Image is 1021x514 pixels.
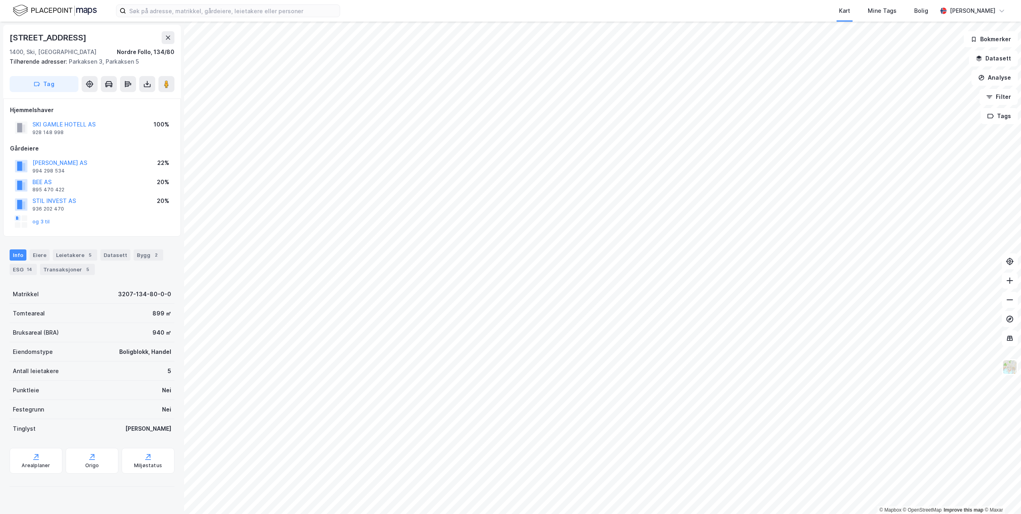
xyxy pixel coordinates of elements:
[119,347,171,357] div: Boligblokk, Handel
[86,251,94,259] div: 5
[32,129,64,136] div: 928 148 998
[32,168,65,174] div: 994 298 534
[134,249,163,261] div: Bygg
[134,462,162,469] div: Miljøstatus
[126,5,340,17] input: Søk på adresse, matrikkel, gårdeiere, leietakere eller personer
[13,424,36,434] div: Tinglyst
[13,366,59,376] div: Antall leietakere
[152,309,171,318] div: 899 ㎡
[879,507,901,513] a: Mapbox
[118,289,171,299] div: 3207-134-80-0-0
[32,187,64,193] div: 895 470 422
[125,424,171,434] div: [PERSON_NAME]
[13,289,39,299] div: Matrikkel
[10,105,174,115] div: Hjemmelshaver
[84,265,92,273] div: 5
[13,405,44,414] div: Festegrunn
[13,328,59,337] div: Bruksareal (BRA)
[13,347,53,357] div: Eiendomstype
[85,462,99,469] div: Origo
[1002,359,1017,375] img: Z
[950,6,995,16] div: [PERSON_NAME]
[157,196,169,206] div: 20%
[22,462,50,469] div: Arealplaner
[162,385,171,395] div: Nei
[13,385,39,395] div: Punktleie
[10,249,26,261] div: Info
[40,264,95,275] div: Transaksjoner
[168,366,171,376] div: 5
[10,58,69,65] span: Tilhørende adresser:
[969,50,1018,66] button: Datasett
[13,309,45,318] div: Tomteareal
[10,76,78,92] button: Tag
[32,206,64,212] div: 936 202 470
[944,507,983,513] a: Improve this map
[839,6,850,16] div: Kart
[10,31,88,44] div: [STREET_ADDRESS]
[157,177,169,187] div: 20%
[10,144,174,153] div: Gårdeiere
[162,405,171,414] div: Nei
[13,4,97,18] img: logo.f888ab2527a4732fd821a326f86c7f29.svg
[981,108,1018,124] button: Tags
[10,264,37,275] div: ESG
[152,251,160,259] div: 2
[30,249,50,261] div: Eiere
[914,6,928,16] div: Bolig
[979,89,1018,105] button: Filter
[53,249,97,261] div: Leietakere
[100,249,130,261] div: Datasett
[117,47,174,57] div: Nordre Follo, 134/80
[10,57,168,66] div: Parkaksen 3, Parkaksen 5
[154,120,169,129] div: 100%
[152,328,171,337] div: 940 ㎡
[964,31,1018,47] button: Bokmerker
[868,6,897,16] div: Mine Tags
[981,476,1021,514] div: Kontrollprogram for chat
[10,47,96,57] div: 1400, Ski, [GEOGRAPHIC_DATA]
[157,158,169,168] div: 22%
[25,265,34,273] div: 14
[971,70,1018,86] button: Analyse
[981,476,1021,514] iframe: Chat Widget
[903,507,942,513] a: OpenStreetMap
